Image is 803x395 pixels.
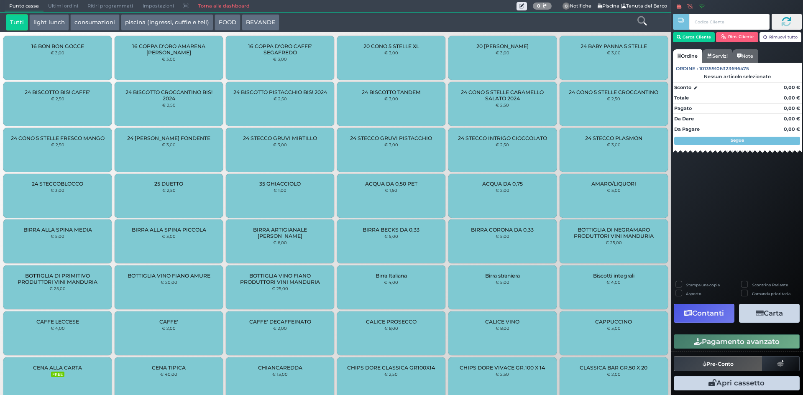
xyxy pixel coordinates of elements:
[29,14,69,31] button: light lunch
[273,56,287,61] small: € 3,00
[122,43,216,56] span: 16 COPPA D'ORO AMARENA [PERSON_NAME]
[152,364,186,371] span: CENA TIPICA
[686,291,701,296] label: Asporto
[593,273,634,279] span: Biscotti integrali
[699,65,749,72] span: 101359106323696475
[274,188,286,193] small: € 1,00
[485,273,520,279] span: Birra straniera
[606,240,622,245] small: € 25,00
[161,280,177,285] small: € 20,00
[674,334,800,349] button: Pagamento avanzato
[162,142,176,147] small: € 3,00
[676,65,698,72] span: Ordine :
[363,43,419,49] span: 20 CONO 5 STELLE XL
[70,14,119,31] button: consumazioni
[272,372,288,377] small: € 13,00
[233,227,327,239] span: BIRRA ARTIGIANALE [PERSON_NAME]
[673,74,802,79] div: Nessun articolo selezionato
[607,372,621,377] small: € 2,00
[384,234,398,239] small: € 5,00
[233,43,327,56] span: 16 COPPA D'ORO CAFFE' SEGAFREDO
[686,282,720,288] label: Stampa una copia
[162,56,176,61] small: € 3,00
[51,142,64,147] small: € 2,50
[274,96,287,101] small: € 2,50
[569,89,658,95] span: 24 CONO 5 STELLE CROCCANTINO
[689,14,769,30] input: Codice Cliente
[702,49,732,63] a: Servizi
[11,135,105,141] span: 24 CONO 5 STELLE FRESCO MANGO
[385,188,397,193] small: € 1,50
[784,105,800,111] strong: 0,00 €
[347,364,435,371] span: CHIPS DORE CLASSICA GR100X14
[5,0,43,12] span: Punto cassa
[43,0,83,12] span: Ultimi ordini
[121,14,213,31] button: piscina (ingressi, cuffie e teli)
[496,50,509,55] small: € 3,00
[606,280,621,285] small: € 4,00
[127,135,210,141] span: 24 [PERSON_NAME] FONDENTE
[607,96,620,101] small: € 2,50
[455,89,550,102] span: 24 CONO 5 STELLE CARAMELLO SALATO 2024
[365,181,417,187] span: ACQUA DA 0,50 PET
[731,138,744,143] strong: Segue
[366,319,417,325] span: CALICE PROSECCO
[243,135,317,141] span: 24 STECCO GRUVI MIRTILLO
[591,181,636,187] span: AMARO/LIQUORI
[460,364,545,371] span: CHIPS DORE VIVACE GR.100 X 14
[674,304,734,323] button: Contanti
[23,227,92,233] span: BIRRA ALLA SPINA MEDIA
[128,273,210,279] span: BOTTIGLIA VINO FIANO AMURE
[51,234,64,239] small: € 5,00
[496,280,509,285] small: € 5,00
[784,116,800,122] strong: 0,00 €
[563,3,570,10] span: 0
[537,3,540,9] b: 0
[585,135,642,141] span: 24 STECCO PLASMON
[784,84,800,90] strong: 0,00 €
[716,32,758,42] button: Rim. Cliente
[259,181,301,187] span: 35 GHIACCIOLO
[162,326,176,331] small: € 2,00
[159,319,178,325] span: CAFFE'
[51,50,64,55] small: € 3,00
[673,32,715,42] button: Cerca Cliente
[215,14,240,31] button: FOOD
[51,372,64,377] small: FREE
[6,14,28,31] button: Tutti
[51,188,64,193] small: € 3,00
[607,326,621,331] small: € 3,00
[485,319,519,325] span: CALICE VINO
[732,49,758,63] a: Note
[752,282,788,288] label: Scontrino Parlante
[350,135,432,141] span: 24 STECCO GRUVI PISTACCHIO
[673,49,702,63] a: Ordine
[476,43,529,49] span: 20 [PERSON_NAME]
[496,142,509,147] small: € 2,50
[233,89,327,95] span: 24 BISCOTTO PISTACCHIO BIS! 2024
[607,142,621,147] small: € 3,00
[482,181,523,187] span: ACQUA DA 0,75
[193,0,254,12] a: Torna alla dashboard
[233,273,327,285] span: BOTTIGLIA VINO FIANO PRODUTTORI VINI MANDURIA
[674,116,694,122] strong: Da Dare
[496,188,509,193] small: € 2,00
[496,102,509,107] small: € 2,50
[784,126,800,132] strong: 0,00 €
[384,326,398,331] small: € 8,00
[784,95,800,101] strong: 0,00 €
[154,181,183,187] span: 25 DUETTO
[32,181,83,187] span: 24 STECCOBLOCCO
[384,50,398,55] small: € 3,00
[674,84,691,91] strong: Sconto
[674,126,700,132] strong: Da Pagare
[273,326,287,331] small: € 2,00
[471,227,534,233] span: BIRRA CORONA DA 0,33
[384,372,398,377] small: € 2,50
[607,188,621,193] small: € 5,00
[384,96,398,101] small: € 3,00
[674,356,762,371] button: Pre-Conto
[49,286,66,291] small: € 25,00
[580,364,647,371] span: CLASSICA BAR GR.50 X 20
[384,280,398,285] small: € 4,00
